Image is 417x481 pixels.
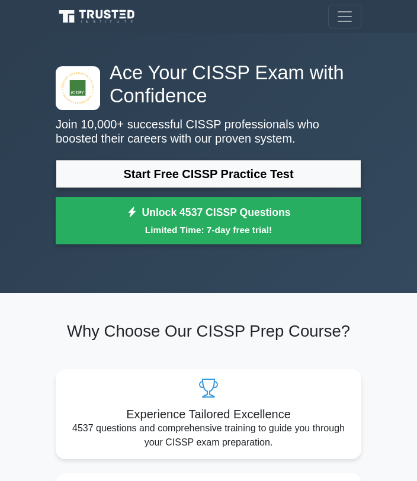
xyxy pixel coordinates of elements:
a: Unlock 4537 CISSP QuestionsLimited Time: 7-day free trial! [56,197,361,244]
h1: Ace Your CISSP Exam with Confidence [56,62,361,108]
p: 4537 questions and comprehensive training to guide you through your CISSP exam preparation. [65,421,352,450]
small: Limited Time: 7-day free trial! [70,223,347,237]
h2: Why Choose Our CISSP Prep Course? [56,321,361,341]
button: Toggle navigation [328,5,361,28]
p: Join 10,000+ successful CISSP professionals who boosted their careers with our proven system. [56,117,361,146]
h5: Experience Tailored Excellence [65,407,352,421]
a: Start Free CISSP Practice Test [56,160,361,188]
